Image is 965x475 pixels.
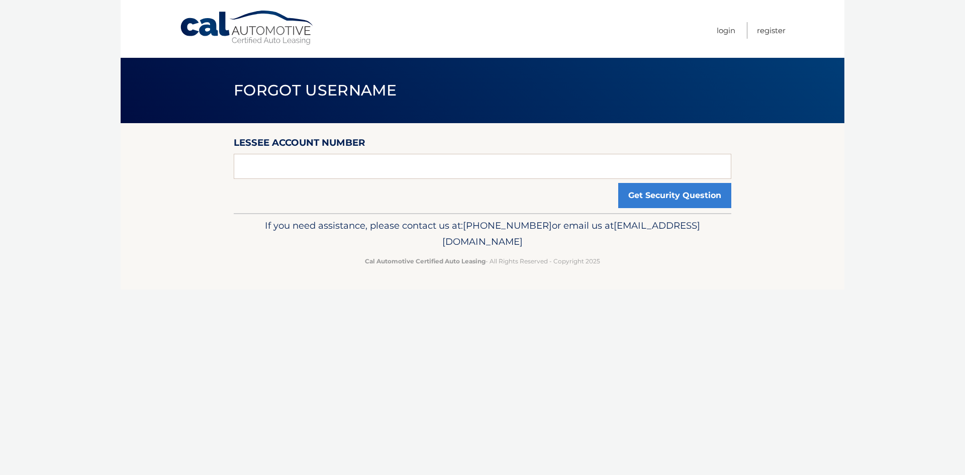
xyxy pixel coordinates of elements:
[757,22,786,39] a: Register
[179,10,315,46] a: Cal Automotive
[240,256,725,266] p: - All Rights Reserved - Copyright 2025
[463,220,552,231] span: [PHONE_NUMBER]
[240,218,725,250] p: If you need assistance, please contact us at: or email us at
[618,183,731,208] button: Get Security Question
[365,257,486,265] strong: Cal Automotive Certified Auto Leasing
[234,81,397,100] span: Forgot Username
[717,22,735,39] a: Login
[234,135,365,154] label: Lessee Account Number
[442,220,700,247] span: [EMAIL_ADDRESS][DOMAIN_NAME]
